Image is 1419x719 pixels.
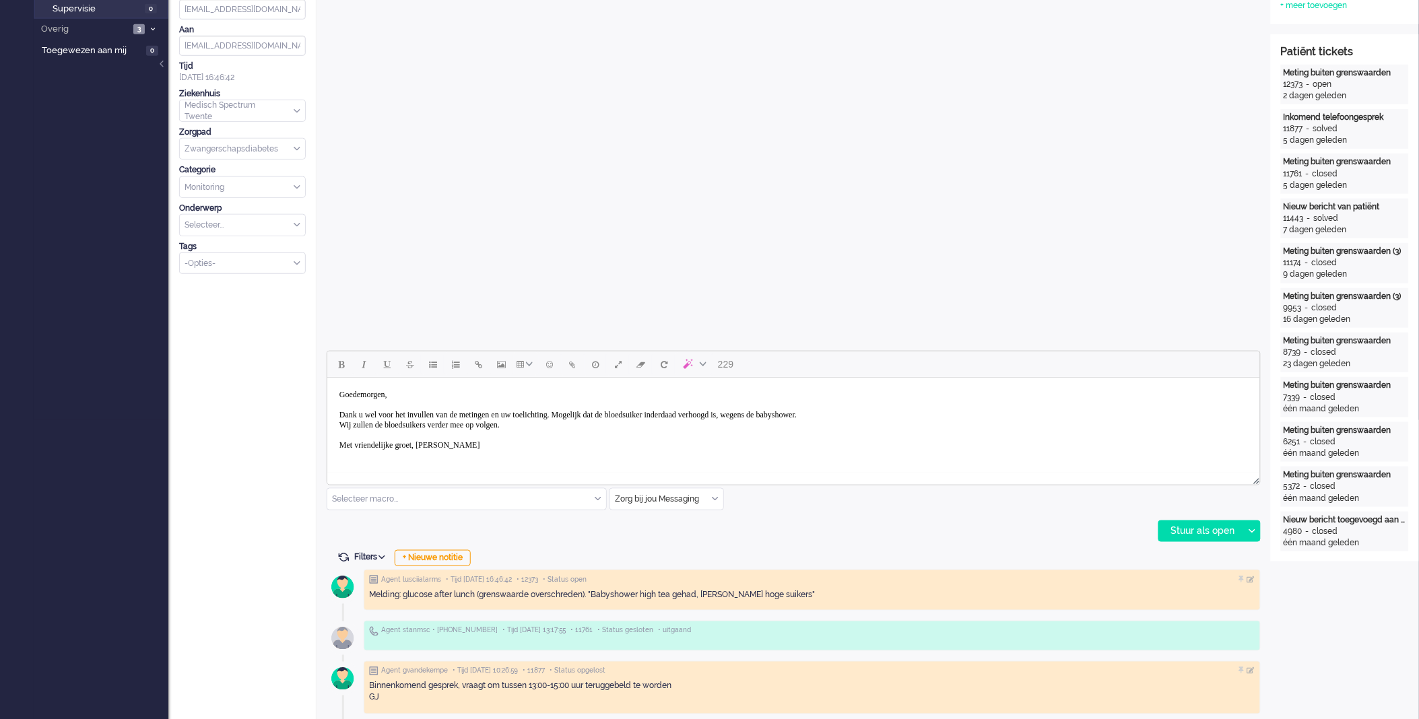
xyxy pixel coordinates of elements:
span: • 11877 [523,666,545,676]
span: 229 [718,359,733,370]
img: avatar [326,621,360,655]
button: Fullscreen [607,353,630,376]
div: - [1302,302,1312,314]
button: Numbered list [444,353,467,376]
div: 7 dagen geleden [1284,224,1406,236]
button: Table [513,353,538,376]
div: 2 dagen geleden [1284,90,1406,102]
div: closed [1311,347,1337,358]
div: Resize [1249,473,1260,485]
div: 5 dagen geleden [1284,180,1406,191]
div: 6251 [1284,436,1300,448]
span: • Status gesloten [597,626,653,636]
div: Stuur als open [1159,521,1243,541]
div: closed [1313,526,1338,537]
button: Add attachment [561,353,584,376]
div: - [1304,213,1314,224]
div: Meting buiten grenswaarden [1284,380,1406,391]
img: ic_note_grey.svg [369,666,378,676]
div: closed [1311,392,1336,403]
span: 3 [133,24,145,34]
button: AI [675,353,712,376]
div: - [1302,168,1313,180]
div: closed [1311,481,1336,492]
span: • Status open [543,575,587,584]
div: Aan [179,24,306,36]
div: Ziekenhuis [179,88,306,100]
div: 11174 [1284,257,1302,269]
div: één maand geleden [1284,403,1406,415]
div: solved [1314,213,1339,224]
span: 0 [145,4,157,14]
div: Tags [179,241,306,252]
img: avatar [326,662,360,695]
div: Meting buiten grenswaarden [1284,469,1406,481]
div: - [1300,481,1311,492]
div: - [1300,392,1311,403]
div: Onderwerp [179,203,306,214]
span: Filters [354,552,390,561]
button: Insert/edit image [490,353,513,376]
div: 11761 [1284,168,1302,180]
div: - [1303,79,1313,90]
img: ic_telephone_grey.svg [369,626,378,636]
div: closed [1312,302,1338,314]
div: Patiënt tickets [1281,44,1409,60]
div: 5 dagen geleden [1284,135,1406,146]
div: Meting buiten grenswaarden [1284,335,1406,347]
div: één maand geleden [1284,493,1406,504]
span: Agent gvandekempe [381,666,448,676]
div: Binnenkomend gesprek, vraagt om tussen 13:00-15:00 uur teruggebeld te worden GJ [369,681,1255,704]
div: - [1303,123,1313,135]
div: 5372 [1284,481,1300,492]
div: [DATE] 16:46:42 [179,61,306,83]
span: 0 [146,46,158,56]
div: 7339 [1284,392,1300,403]
button: Delay message [584,353,607,376]
span: Toegewezen aan mij [42,44,142,57]
div: closed [1313,168,1338,180]
span: • Tijd [DATE] 13:17:55 [502,626,566,636]
img: ic_note_grey.svg [369,575,378,584]
div: 16 dagen geleden [1284,314,1406,325]
button: Italic [353,353,376,376]
span: • 12373 [517,575,538,584]
span: • Tijd [DATE] 16:46:42 [446,575,512,584]
div: Meting buiten grenswaarden [1284,156,1406,168]
button: 229 [712,353,739,376]
span: • Tijd [DATE] 10:26:59 [453,666,518,676]
span: Overig [39,23,129,36]
div: closed [1311,436,1336,448]
div: 11877 [1284,123,1303,135]
div: Categorie [179,164,306,176]
div: 23 dagen geleden [1284,358,1406,370]
div: closed [1312,257,1338,269]
button: Underline [376,353,399,376]
div: 4980 [1284,526,1302,537]
div: Melding: glucose after lunch (grenswaarde overschreden). "Babyshower high tea gehad, [PERSON_NAME... [369,589,1255,601]
div: Inkomend telefoongesprek [1284,112,1406,123]
div: - [1302,257,1312,269]
div: 8739 [1284,347,1301,358]
button: Insert/edit link [467,353,490,376]
button: Emoticons [538,353,561,376]
span: • 11761 [570,626,593,636]
div: 12373 [1284,79,1303,90]
div: - [1300,436,1311,448]
div: Tijd [179,61,306,72]
div: Meting buiten grenswaarden [1284,67,1406,79]
div: 9953 [1284,302,1302,314]
span: • uitgaand [658,626,691,636]
div: + Nieuwe notitie [395,550,471,566]
div: Meting buiten grenswaarden [1284,425,1406,436]
iframe: Rich Text Area [327,378,1260,473]
a: Toegewezen aan mij 0 [39,42,168,57]
button: Strikethrough [399,353,422,376]
div: één maand geleden [1284,537,1406,549]
button: Reset content [653,353,675,376]
div: 9 dagen geleden [1284,269,1406,280]
span: Agent lusciialarms [381,575,441,584]
div: Nieuw bericht van patiënt [1284,201,1406,213]
button: Clear formatting [630,353,653,376]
